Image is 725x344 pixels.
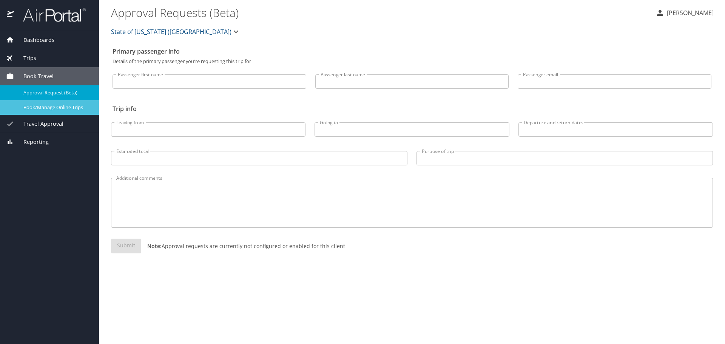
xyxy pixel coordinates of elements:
button: [PERSON_NAME] [652,6,717,20]
img: airportal-logo.png [15,8,86,22]
span: Book Travel [14,72,54,80]
span: State of [US_STATE] ([GEOGRAPHIC_DATA]) [111,26,231,37]
span: Dashboards [14,36,54,44]
button: State of [US_STATE] ([GEOGRAPHIC_DATA]) [108,24,244,39]
span: Travel Approval [14,120,63,128]
span: Approval Request (Beta) [23,89,90,96]
img: icon-airportal.png [7,8,15,22]
span: Reporting [14,138,49,146]
h1: Approval Requests (Beta) [111,1,649,24]
span: Book/Manage Online Trips [23,104,90,111]
strong: Note: [147,242,162,250]
span: Trips [14,54,36,62]
p: Approval requests are currently not configured or enabled for this client [141,242,345,250]
p: Details of the primary passenger you're requesting this trip for [113,59,711,64]
p: [PERSON_NAME] [665,8,714,17]
h2: Trip info [113,103,711,115]
h2: Primary passenger info [113,45,711,57]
